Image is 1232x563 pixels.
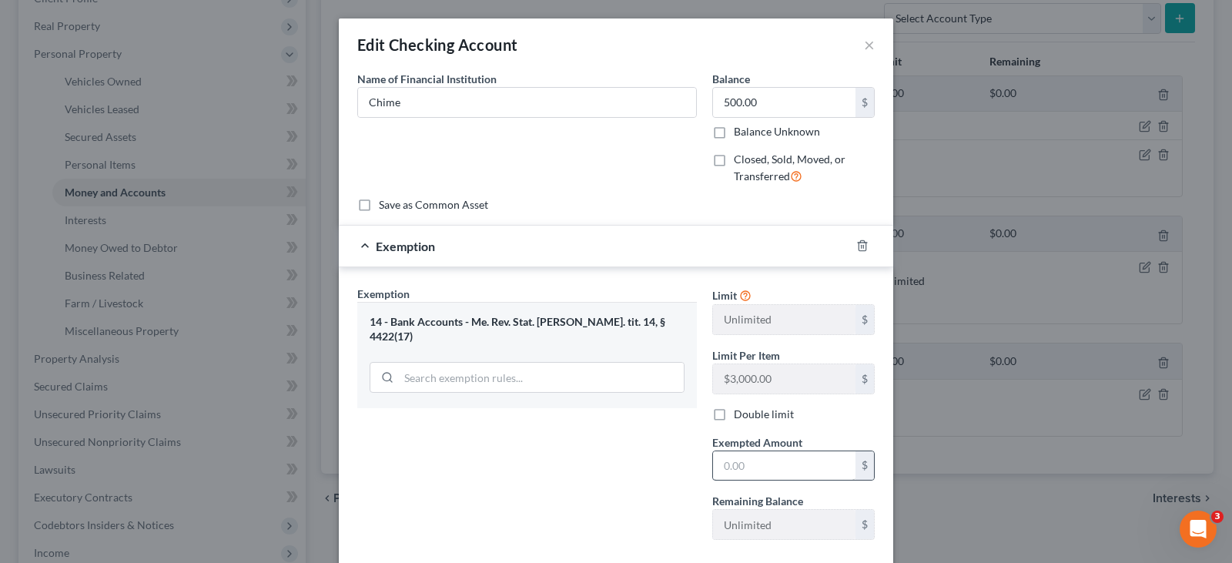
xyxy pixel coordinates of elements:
[712,71,750,87] label: Balance
[358,88,696,117] input: Enter name...
[357,34,517,55] div: Edit Checking Account
[712,436,802,449] span: Exempted Amount
[399,363,684,392] input: Search exemption rules...
[713,305,855,334] input: --
[713,451,855,481] input: 0.00
[1211,511,1224,523] span: 3
[864,35,875,54] button: ×
[712,347,780,364] label: Limit Per Item
[376,239,435,253] span: Exemption
[370,315,685,343] div: 14 - Bank Accounts - Me. Rev. Stat. [PERSON_NAME]. tit. 14, § 4422(17)
[712,493,803,509] label: Remaining Balance
[712,289,737,302] span: Limit
[713,510,855,539] input: --
[713,88,855,117] input: 0.00
[734,407,794,422] label: Double limit
[734,152,845,183] span: Closed, Sold, Moved, or Transferred
[734,124,820,139] label: Balance Unknown
[855,451,874,481] div: $
[357,72,497,85] span: Name of Financial Institution
[713,364,855,394] input: --
[357,287,410,300] span: Exemption
[379,197,488,213] label: Save as Common Asset
[855,88,874,117] div: $
[855,305,874,334] div: $
[1180,511,1217,548] iframe: Intercom live chat
[855,364,874,394] div: $
[855,510,874,539] div: $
